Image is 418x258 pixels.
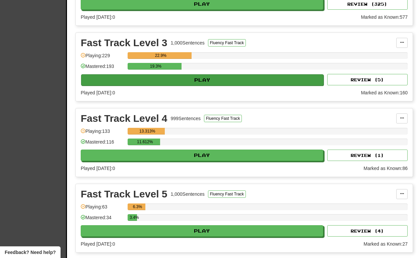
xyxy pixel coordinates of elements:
[208,190,246,198] button: Fluency Fast Track
[171,39,205,46] div: 1,000 Sentences
[81,74,324,86] button: Play
[81,52,124,63] div: Playing: 229
[81,128,124,139] div: Playing: 133
[130,139,160,145] div: 11.612%
[130,52,192,59] div: 22.9%
[171,115,201,122] div: 999 Sentences
[327,225,408,237] button: Review (4)
[327,74,408,85] button: Review (5)
[81,113,167,123] div: Fast Track Level 4
[81,139,124,150] div: Mastered: 116
[361,89,408,96] div: Marked as Known: 160
[81,225,323,237] button: Play
[363,241,408,247] div: Marked as Known: 27
[327,150,408,161] button: Review (1)
[361,14,408,20] div: Marked as Known: 577
[5,249,56,256] span: Open feedback widget
[130,203,145,210] div: 6.3%
[130,128,165,135] div: 13.313%
[363,165,408,172] div: Marked as Known: 86
[204,115,242,122] button: Fluency Fast Track
[81,203,124,214] div: Playing: 63
[81,166,115,171] span: Played [DATE]: 0
[81,214,124,225] div: Mastered: 34
[130,214,137,221] div: 3.4%
[171,191,205,197] div: 1,000 Sentences
[81,63,124,74] div: Mastered: 193
[81,90,115,95] span: Played [DATE]: 0
[130,63,182,70] div: 19.3%
[81,14,115,20] span: Played [DATE]: 0
[81,189,167,199] div: Fast Track Level 5
[208,39,246,47] button: Fluency Fast Track
[81,150,323,161] button: Play
[81,38,167,48] div: Fast Track Level 3
[81,241,115,247] span: Played [DATE]: 0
